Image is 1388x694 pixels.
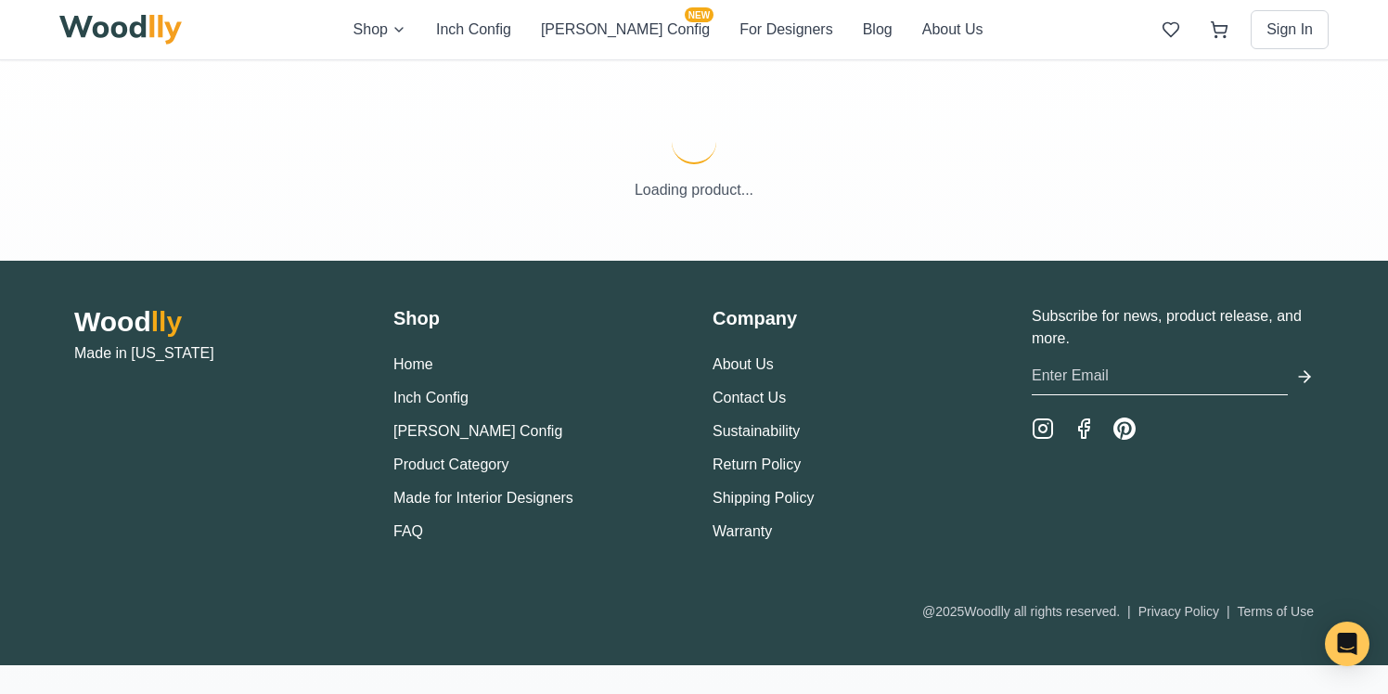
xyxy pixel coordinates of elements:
a: Made for Interior Designers [393,490,573,506]
a: Shipping Policy [713,490,814,506]
p: Subscribe for news, product release, and more. [1032,305,1314,350]
button: Blog [863,19,893,41]
a: Warranty [713,523,772,539]
a: Home [393,356,433,372]
span: lly [151,306,182,337]
p: Made in [US_STATE] [74,342,356,365]
button: [PERSON_NAME] Config [393,420,562,443]
a: Contact Us [713,390,786,405]
button: About Us [922,19,983,41]
a: Pinterest [1113,418,1136,440]
a: Product Category [393,456,509,472]
input: Enter Email [1032,357,1288,395]
img: Woodlly [59,15,182,45]
h2: Wood [74,305,356,339]
a: Privacy Policy [1138,604,1219,619]
p: Loading product... [59,179,1329,201]
button: Inch Config [436,19,511,41]
span: | [1127,604,1131,619]
button: Shop [353,19,406,41]
span: | [1227,604,1230,619]
a: Instagram [1032,418,1054,440]
a: Return Policy [713,456,801,472]
a: Terms of Use [1238,604,1314,619]
button: For Designers [739,19,832,41]
a: Sustainability [713,423,800,439]
span: NEW [685,7,713,22]
h3: Shop [393,305,675,331]
h3: Company [713,305,995,331]
a: FAQ [393,523,423,539]
button: Inch Config [393,387,469,409]
button: [PERSON_NAME] ConfigNEW [541,19,710,41]
a: Facebook [1073,418,1095,440]
div: Open Intercom Messenger [1325,622,1369,666]
button: Sign In [1251,10,1329,49]
a: About Us [713,356,774,372]
div: @ 2025 Woodlly all rights reserved. [922,602,1314,621]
